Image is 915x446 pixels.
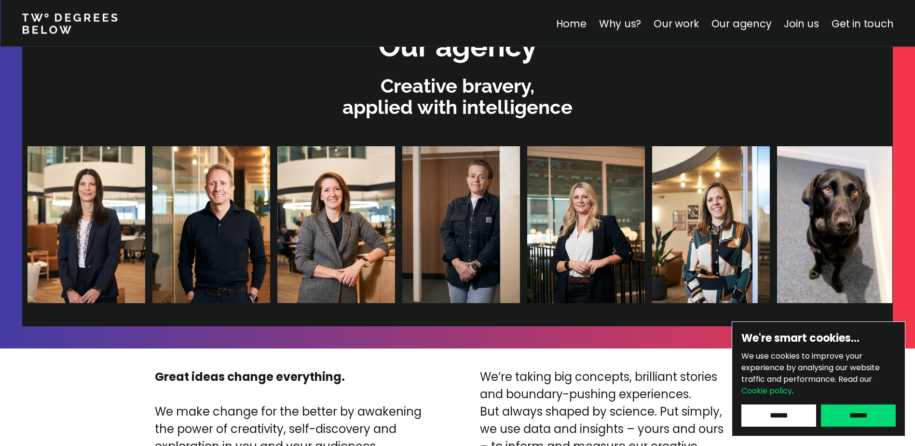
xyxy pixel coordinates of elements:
[741,331,896,346] h6: We're smart cookies…
[652,146,769,303] img: Lizzie
[27,75,888,118] p: Creative bravery, applied with intelligence
[155,369,345,385] strong: Great ideas change everything.
[599,16,641,30] a: Why us?
[152,146,270,303] img: James
[277,146,395,303] img: Gemma
[556,16,586,30] a: Home
[832,16,893,30] a: Get in touch
[741,374,872,396] span: Read our .
[741,350,896,397] p: We use cookies to improve your experience by analysing our website traffic and performance.
[402,146,519,303] img: Dani
[741,385,792,396] a: Cookie policy
[27,146,145,303] img: Clare
[654,16,698,30] a: Our work
[527,146,644,303] img: Halina
[784,16,819,30] a: Join us
[711,16,771,30] a: Our agency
